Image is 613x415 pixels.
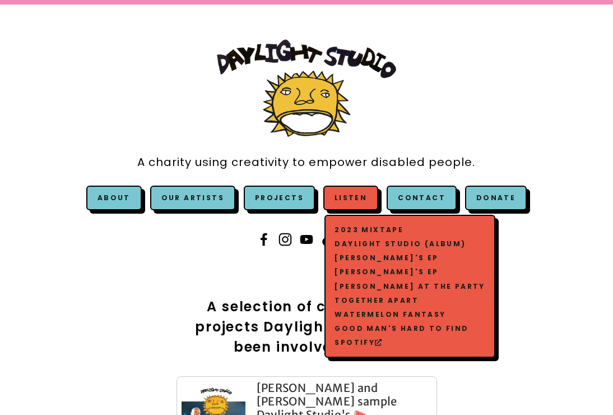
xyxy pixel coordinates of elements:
[177,297,437,357] h2: A selection of community projects Daylight Studio has been involved with
[244,186,315,210] a: Projects
[332,293,488,307] a: Together Apart
[97,193,131,202] a: About
[332,251,488,265] a: [PERSON_NAME]'s EP
[137,150,475,175] a: A charity using creativity to empower disabled people.
[332,336,488,350] a: Spotify
[332,265,488,279] a: [PERSON_NAME]'s EP
[332,322,488,336] a: Good man's hard to find
[332,279,488,293] a: [PERSON_NAME] at The Party
[150,186,235,210] a: Our Artists
[332,307,488,321] a: Watermelon Fantasy
[335,193,367,202] a: Listen
[387,186,457,210] a: Contact
[332,223,488,237] a: 2023 Mixtape
[332,237,488,251] a: Daylight Studio (Album)
[217,39,396,136] img: Daylight Studio
[465,186,527,210] a: Donate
